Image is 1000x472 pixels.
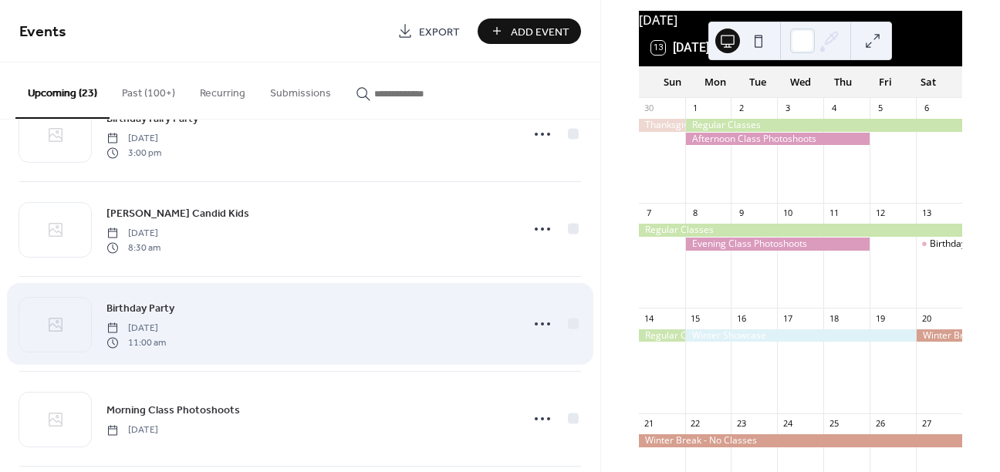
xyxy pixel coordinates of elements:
[690,312,701,324] div: 15
[639,224,962,237] div: Regular Classes
[822,67,864,98] div: Thu
[258,62,343,117] button: Submissions
[106,241,160,255] span: 8:30 am
[106,335,166,349] span: 11:00 am
[651,67,694,98] div: Sun
[690,418,701,430] div: 22
[828,207,840,219] div: 11
[735,207,747,219] div: 9
[735,103,747,114] div: 2
[828,103,840,114] div: 4
[735,418,747,430] div: 23
[694,67,736,98] div: Mon
[106,146,161,160] span: 3:00 pm
[106,299,174,317] a: Birthday Party
[19,17,66,47] span: Events
[782,312,793,324] div: 17
[874,312,886,324] div: 19
[921,207,932,219] div: 13
[639,119,685,132] div: Thanksgiving Break - No Classes
[828,312,840,324] div: 18
[646,37,715,59] button: 13[DATE]
[644,103,655,114] div: 30
[110,62,187,117] button: Past (100+)
[921,418,932,430] div: 27
[685,119,962,132] div: Regular Classes
[644,418,655,430] div: 21
[106,322,166,335] span: [DATE]
[779,67,822,98] div: Wed
[419,24,460,40] span: Export
[736,67,779,98] div: Tue
[921,103,932,114] div: 6
[782,207,793,219] div: 10
[874,418,886,430] div: 26
[639,11,962,29] div: [DATE]
[639,434,962,447] div: Winter Break - No Classes
[644,207,655,219] div: 7
[106,204,249,222] a: [PERSON_NAME] Candid Kids
[685,329,917,342] div: Winter Showcase
[639,329,685,342] div: Regular Classes
[735,312,747,324] div: 16
[916,238,962,251] div: Birthday Fairy Party
[921,312,932,324] div: 20
[478,19,581,44] button: Add Event
[685,238,870,251] div: Evening Class Photoshoots
[106,206,249,222] span: [PERSON_NAME] Candid Kids
[386,19,471,44] a: Export
[187,62,258,117] button: Recurring
[864,67,907,98] div: Fri
[644,312,655,324] div: 14
[685,133,870,146] div: Afternoon Class Photoshoots
[916,329,962,342] div: Winter Break - No Classes
[511,24,569,40] span: Add Event
[106,401,240,419] a: Morning Class Photoshoots
[106,301,174,317] span: Birthday Party
[106,111,198,127] span: Birthday Fairy Party
[782,103,793,114] div: 3
[106,227,160,241] span: [DATE]
[15,62,110,119] button: Upcoming (23)
[106,423,158,437] span: [DATE]
[907,67,950,98] div: Sat
[782,418,793,430] div: 24
[828,418,840,430] div: 25
[690,207,701,219] div: 8
[874,103,886,114] div: 5
[106,132,161,146] span: [DATE]
[874,207,886,219] div: 12
[106,403,240,419] span: Morning Class Photoshoots
[690,103,701,114] div: 1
